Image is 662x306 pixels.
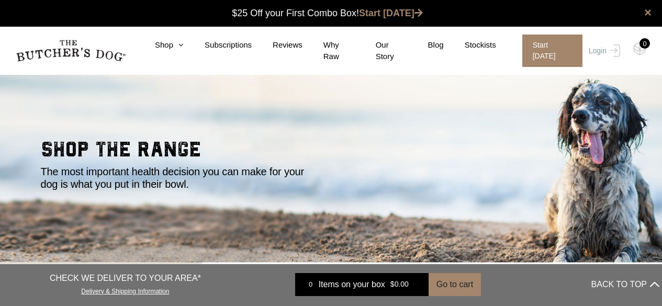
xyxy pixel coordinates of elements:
[633,42,646,55] img: TBD_Cart-Empty.png
[444,39,496,51] a: Stockists
[252,39,302,51] a: Reviews
[295,273,429,296] a: 0 Items on your box $0.00
[134,39,184,51] a: Shop
[41,139,622,165] h2: shop the range
[302,39,355,63] a: Why Raw
[522,35,582,67] span: Start [DATE]
[359,8,423,18] a: Start [DATE]
[81,285,169,295] a: Delivery & Shipping Information
[50,272,201,285] p: CHECK WE DELIVER TO YOUR AREA*
[390,280,409,289] bdi: 0.00
[355,39,407,63] a: Our Story
[429,273,481,296] button: Go to cart
[644,6,652,19] a: close
[303,279,319,290] div: 0
[319,278,385,291] span: Items on your box
[41,165,318,190] p: The most important health decision you can make for your dog is what you put in their bowl.
[512,35,586,67] a: Start [DATE]
[591,272,659,297] button: BACK TO TOP
[639,38,650,49] div: 0
[184,39,252,51] a: Subscriptions
[586,35,620,67] a: Login
[407,39,444,51] a: Blog
[390,280,395,289] span: $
